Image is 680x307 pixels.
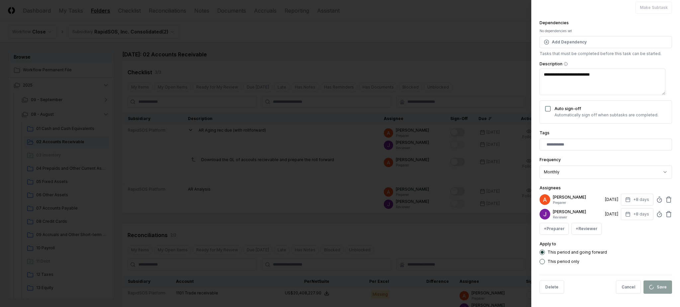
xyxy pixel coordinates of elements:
[571,223,602,235] button: +Reviewer
[540,130,550,135] label: Tags
[540,194,550,205] img: ACg8ocK3mdmu6YYpaRl40uhUUGu9oxSxFSb1vbjsnEih2JuwAH1PGA=s96-c
[621,194,653,206] button: +8 days
[540,223,569,235] button: +Preparer
[605,197,618,203] div: [DATE]
[548,260,579,264] label: This period only
[554,106,581,111] label: Auto sign-off
[553,215,602,220] p: Reviewer
[540,209,550,219] img: ACg8ocKTC56tjQR6-o9bi8poVV4j_qMfO6M0RniyL9InnBgkmYdNig=s96-c
[540,51,672,57] p: Tasks that must be completed before this task can be started.
[540,185,561,190] label: Assignees
[540,62,672,66] label: Description
[548,250,607,254] label: This period and going forward
[540,36,672,48] button: Add Dependency
[540,157,561,162] label: Frequency
[605,211,618,217] div: [DATE]
[540,241,556,246] label: Apply to
[564,62,568,66] button: Description
[553,209,602,215] p: [PERSON_NAME]
[553,200,602,205] p: Preparer
[540,29,672,33] div: No dependencies set
[553,194,602,200] p: [PERSON_NAME]
[616,280,641,294] button: Cancel
[621,208,653,220] button: +8 days
[554,112,658,118] p: Automatically sign off when subtasks are completed.
[540,280,564,294] button: Delete
[540,20,569,25] label: Dependencies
